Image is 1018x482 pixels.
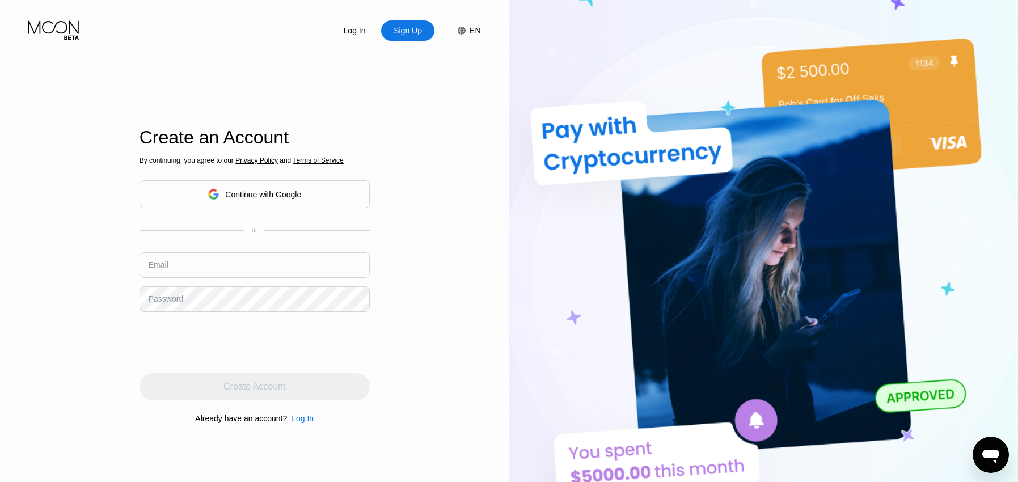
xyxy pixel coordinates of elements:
[446,20,480,41] div: EN
[235,157,278,164] span: Privacy Policy
[973,437,1009,473] iframe: Кнопка запуска окна обмена сообщениями
[328,20,381,41] div: Log In
[149,260,168,269] div: Email
[195,414,287,423] div: Already have an account?
[251,226,257,234] div: or
[293,157,343,164] span: Terms of Service
[470,26,480,35] div: EN
[149,294,183,303] div: Password
[278,157,293,164] span: and
[343,25,367,36] div: Log In
[140,157,370,164] div: By continuing, you agree to our
[140,127,370,148] div: Create an Account
[292,414,314,423] div: Log In
[140,320,312,365] iframe: reCAPTCHA
[392,25,423,36] div: Sign Up
[381,20,434,41] div: Sign Up
[225,190,301,199] div: Continue with Google
[287,414,314,423] div: Log In
[140,180,370,208] div: Continue with Google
